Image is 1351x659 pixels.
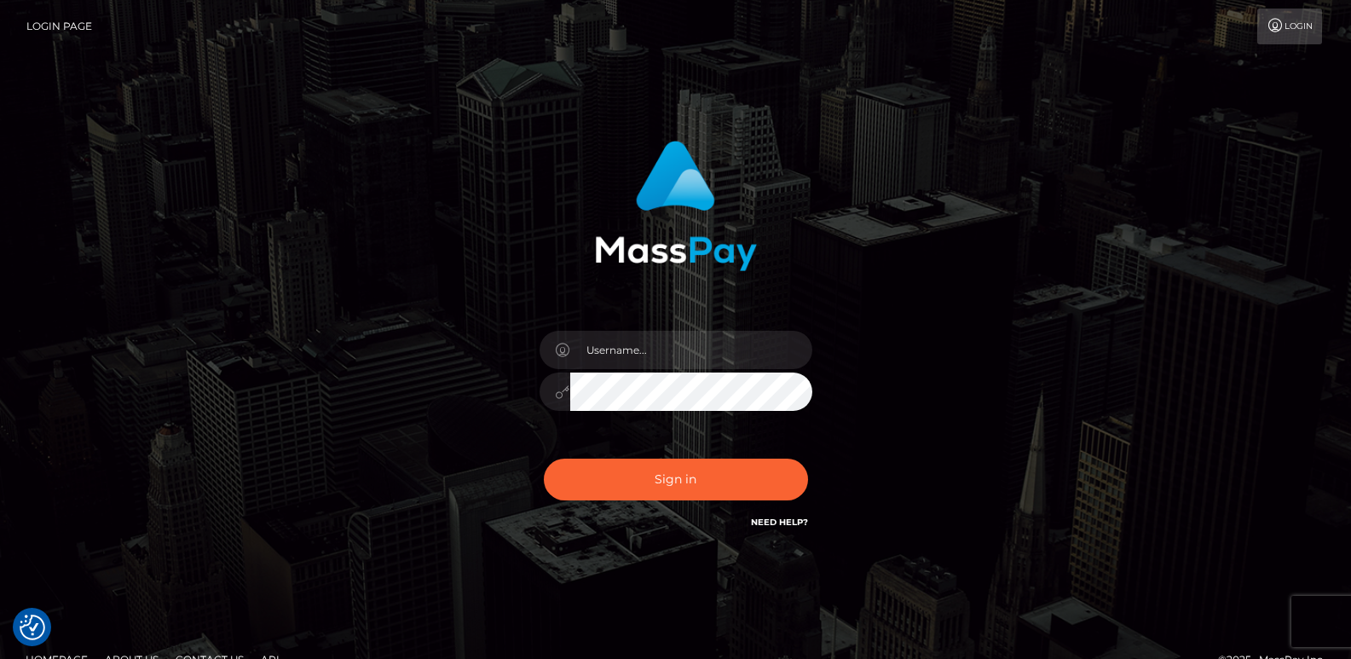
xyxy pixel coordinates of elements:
input: Username... [570,331,812,369]
button: Consent Preferences [20,615,45,640]
a: Need Help? [751,517,808,528]
img: Revisit consent button [20,615,45,640]
button: Sign in [544,459,808,500]
img: MassPay Login [595,141,757,271]
a: Login [1257,9,1322,44]
a: Login Page [26,9,92,44]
